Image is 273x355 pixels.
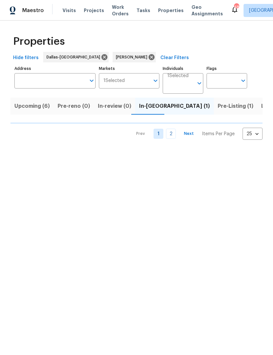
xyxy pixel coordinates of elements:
[43,52,109,62] div: Dallas-[GEOGRAPHIC_DATA]
[218,102,253,111] span: Pre-Listing (1)
[13,54,39,62] span: Hide filters
[113,52,156,62] div: [PERSON_NAME]
[160,54,189,62] span: Clear Filters
[195,79,204,88] button: Open
[166,129,176,139] a: Goto page 2
[58,102,90,111] span: Pre-reno (0)
[234,4,239,10] div: 48
[191,4,223,17] span: Geo Assignments
[13,38,65,45] span: Properties
[103,78,125,84] span: 1 Selected
[139,102,210,111] span: In-[GEOGRAPHIC_DATA] (1)
[99,67,160,71] label: Markets
[10,52,41,64] button: Hide filters
[87,76,96,85] button: Open
[63,7,76,14] span: Visits
[239,76,248,85] button: Open
[46,54,103,60] span: Dallas-[GEOGRAPHIC_DATA]
[84,7,104,14] span: Projects
[14,102,50,111] span: Upcoming (6)
[158,7,184,14] span: Properties
[178,129,199,138] button: Next
[202,131,235,137] p: Items Per Page
[98,102,131,111] span: In-review (0)
[207,67,247,71] label: Flags
[154,129,163,139] a: Goto page 1
[163,67,203,71] label: Individuals
[14,67,96,71] label: Address
[112,4,129,17] span: Work Orders
[136,8,150,13] span: Tasks
[130,128,263,140] nav: Pagination Navigation
[151,76,160,85] button: Open
[167,73,189,79] span: 1 Selected
[243,125,263,142] div: 25
[116,54,150,60] span: [PERSON_NAME]
[158,52,191,64] button: Clear Filters
[22,7,44,14] span: Maestro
